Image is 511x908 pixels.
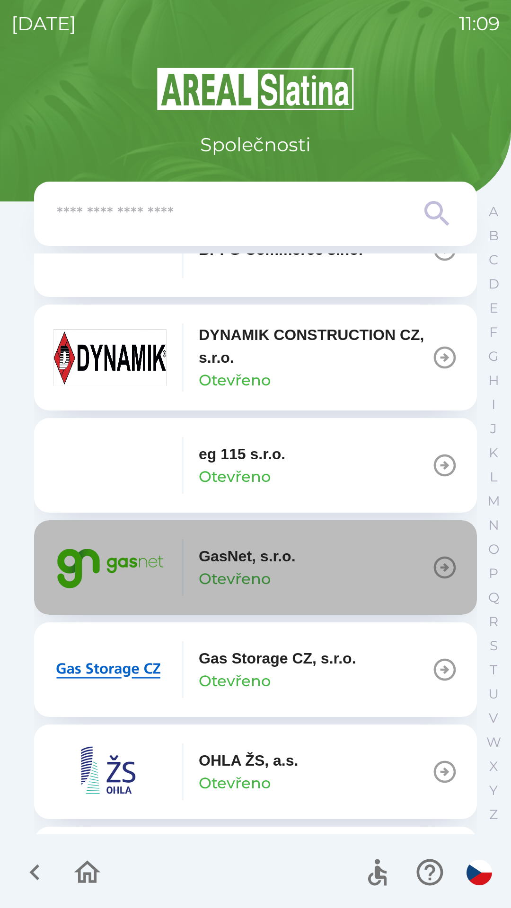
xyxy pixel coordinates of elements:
[200,131,311,159] p: Společnosti
[482,393,505,417] button: I
[482,706,505,730] button: V
[486,734,501,751] p: W
[199,465,271,488] p: Otevřeno
[199,647,356,670] p: Gas Storage CZ, s.r.o.
[489,252,498,268] p: C
[482,658,505,682] button: T
[11,9,76,38] p: [DATE]
[482,778,505,803] button: Y
[489,300,498,316] p: E
[482,344,505,368] button: G
[482,272,505,296] button: D
[34,418,477,513] button: eg 115 s.r.o.Otevřeno
[199,443,285,465] p: eg 115 s.r.o.
[490,420,497,437] p: J
[489,324,498,340] p: F
[488,276,499,292] p: D
[482,224,505,248] button: B
[482,320,505,344] button: F
[489,565,498,582] p: P
[488,589,499,606] p: Q
[488,541,499,558] p: O
[34,725,477,819] button: OHLA ŽS, a.s.Otevřeno
[487,493,500,509] p: M
[53,641,167,698] img: 2bd567fa-230c-43b3-b40d-8aef9e429395.png
[490,469,497,485] p: L
[199,567,271,590] p: Otevřeno
[199,772,271,794] p: Otevřeno
[53,743,167,800] img: 95230cbc-907d-4dce-b6ee-20bf32430970.png
[482,803,505,827] button: Z
[482,634,505,658] button: S
[34,520,477,615] button: GasNet, s.r.o.Otevřeno
[34,66,477,112] img: Logo
[482,248,505,272] button: C
[490,637,498,654] p: S
[490,662,497,678] p: T
[492,396,495,413] p: I
[199,670,271,692] p: Otevřeno
[34,305,477,410] button: DYNAMIK CONSTRUCTION CZ, s.r.o.Otevřeno
[53,539,167,596] img: 95bd5263-4d84-4234-8c68-46e365c669f1.png
[489,203,498,220] p: A
[199,323,432,369] p: DYNAMIK CONSTRUCTION CZ, s.r.o.
[199,545,296,567] p: GasNet, s.r.o.
[199,369,271,392] p: Otevřeno
[199,749,298,772] p: OHLA ŽS, a.s.
[482,296,505,320] button: E
[482,610,505,634] button: R
[489,613,498,630] p: R
[482,682,505,706] button: U
[488,517,499,533] p: N
[467,860,492,885] img: cs flag
[489,758,498,775] p: X
[482,537,505,561] button: O
[489,710,498,726] p: V
[482,513,505,537] button: N
[459,9,500,38] p: 11:09
[489,806,498,823] p: Z
[482,730,505,754] button: W
[482,489,505,513] button: M
[482,585,505,610] button: Q
[34,622,477,717] button: Gas Storage CZ, s.r.o.Otevřeno
[482,417,505,441] button: J
[482,368,505,393] button: H
[482,754,505,778] button: X
[53,437,167,494] img: 1a4889b5-dc5b-4fa6-815e-e1339c265386.png
[489,445,498,461] p: K
[482,200,505,224] button: A
[489,782,498,799] p: Y
[488,372,499,389] p: H
[482,465,505,489] button: L
[53,329,167,386] img: 9aa1c191-0426-4a03-845b-4981a011e109.jpeg
[488,686,499,702] p: U
[489,227,499,244] p: B
[482,441,505,465] button: K
[482,561,505,585] button: P
[488,348,499,365] p: G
